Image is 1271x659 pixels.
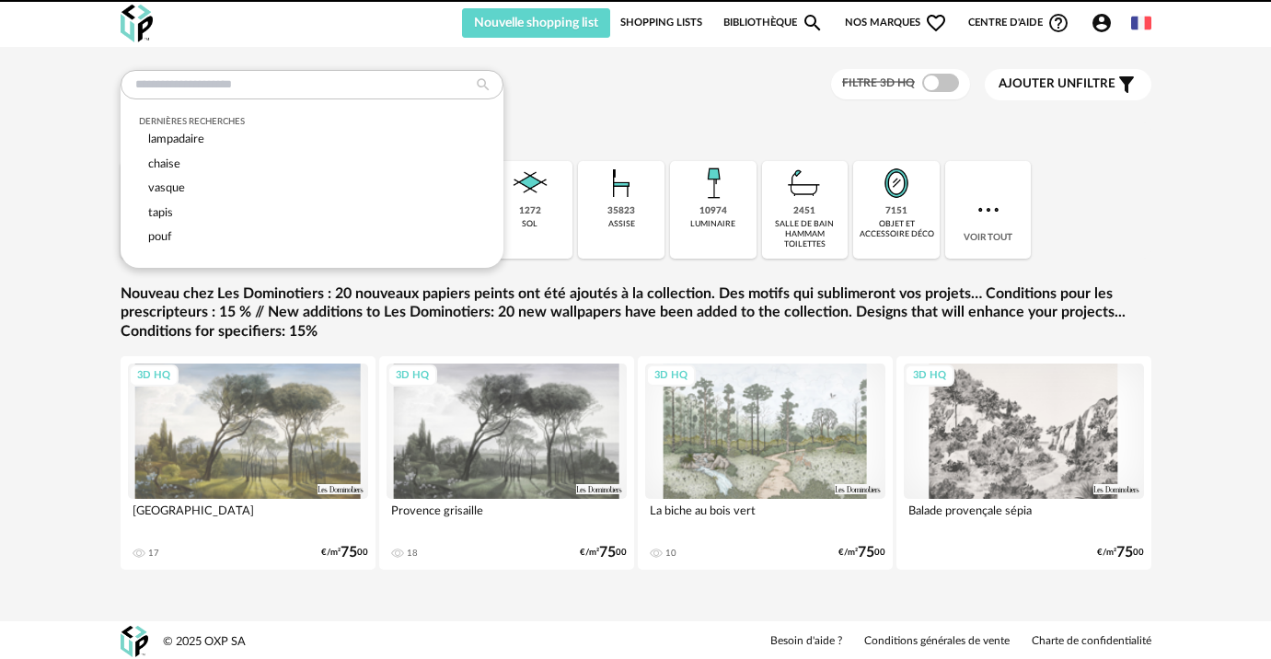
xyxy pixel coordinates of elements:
span: Centre d'aideHelp Circle Outline icon [968,12,1070,34]
span: chaise [148,158,180,169]
div: Dernières recherches [139,116,485,127]
a: Charte de confidentialité [1032,634,1151,649]
div: 35823 [607,205,635,217]
div: © 2025 OXP SA [163,634,246,650]
button: Nouvelle shopping list [462,8,611,38]
span: tapis [148,207,173,218]
img: OXP [121,626,148,658]
div: 18 [407,548,418,559]
div: salle de bain hammam toilettes [768,219,843,250]
span: Filtre 3D HQ [842,77,915,88]
span: Account Circle icon [1091,12,1113,34]
span: Help Circle Outline icon [1047,12,1069,34]
div: €/m² 00 [321,547,368,559]
span: 75 [599,547,616,559]
span: Heart Outline icon [925,12,947,34]
span: filtre [999,76,1115,92]
a: 3D HQ Provence grisaille 18 €/m²7500 [379,356,634,570]
div: sol [522,219,537,229]
div: 3D HQ [387,364,437,387]
a: BibliothèqueMagnify icon [723,8,825,38]
div: Provence grisaille [387,499,627,536]
a: Shopping Lists [620,8,702,38]
div: 2451 [793,205,815,217]
div: 10 [665,548,676,559]
div: Voir tout [945,161,1032,259]
div: 7151 [885,205,907,217]
div: €/m² 00 [838,547,885,559]
div: 3D HQ [646,364,696,387]
div: 1272 [519,205,541,217]
div: Balade provençale sépia [904,499,1144,536]
div: luminaire [690,219,735,229]
span: Magnify icon [802,12,824,34]
span: pouf [148,231,171,242]
span: Account Circle icon [1091,12,1121,34]
a: 3D HQ La biche au bois vert 10 €/m²7500 [638,356,893,570]
span: 75 [1116,547,1133,559]
a: 3D HQ Balade provençale sépia €/m²7500 [896,356,1151,570]
span: 75 [858,547,874,559]
div: assise [608,219,635,229]
img: more.7b13dc1.svg [974,195,1003,225]
button: Ajouter unfiltre Filter icon [985,69,1151,100]
img: Luminaire.png [691,161,735,205]
div: [GEOGRAPHIC_DATA] [128,499,368,536]
span: 75 [341,547,357,559]
img: OXP [121,5,153,42]
div: objet et accessoire déco [859,219,934,240]
img: fr [1131,13,1151,33]
img: Miroir.png [874,161,919,205]
span: Nouvelle shopping list [474,17,598,29]
span: vasque [148,182,185,193]
div: 10974 [699,205,727,217]
div: La biche au bois vert [645,499,885,536]
div: €/m² 00 [580,547,627,559]
div: 3D HQ [905,364,954,387]
a: Conditions générales de vente [864,634,1010,649]
div: 3D HQ [129,364,179,387]
img: Salle%20de%20bain.png [782,161,826,205]
a: 3D HQ [GEOGRAPHIC_DATA] 17 €/m²7500 [121,356,376,570]
a: Besoin d'aide ? [770,634,842,649]
span: Filter icon [1115,74,1138,96]
a: Nouveau chez Les Dominotiers : 20 nouveaux papiers peints ont été ajoutés à la collection. Des mo... [121,284,1151,341]
span: Ajouter un [999,77,1076,90]
span: Nos marques [845,8,948,38]
img: Assise.png [599,161,643,205]
span: lampadaire [148,133,204,145]
div: €/m² 00 [1097,547,1144,559]
div: 17 [148,548,159,559]
img: Sol.png [508,161,552,205]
